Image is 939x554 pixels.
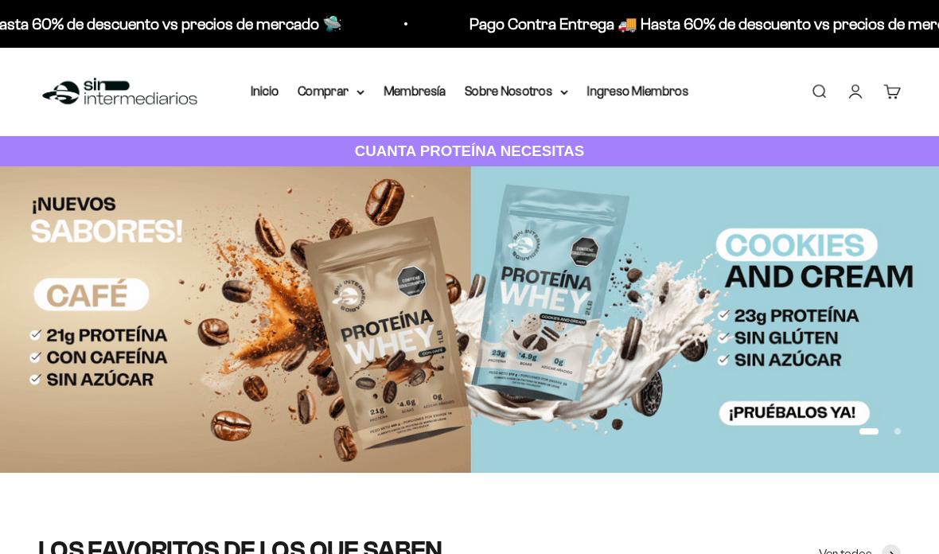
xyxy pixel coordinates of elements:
summary: Sobre Nosotros [465,81,568,102]
summary: Comprar [298,81,364,102]
a: Ingreso Miembros [587,84,688,98]
a: Inicio [251,84,279,98]
strong: CUANTA PROTEÍNA NECESITAS [355,142,585,159]
a: Membresía [384,84,446,98]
